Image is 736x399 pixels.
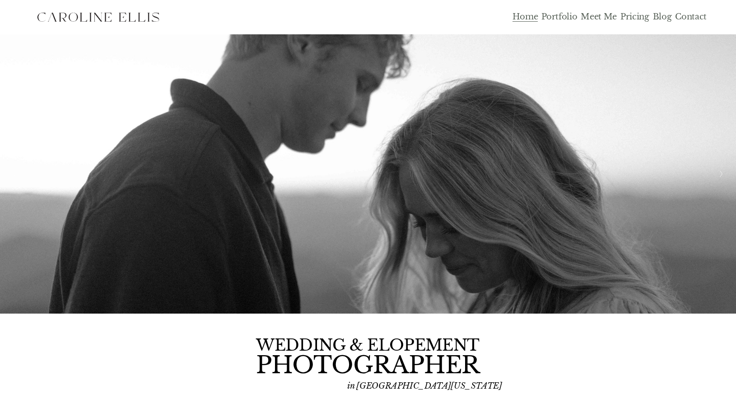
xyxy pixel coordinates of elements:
a: Pricing [620,12,649,22]
a: Meet Me [581,12,617,22]
h4: WEDDING & ELOPEMENT [256,338,479,353]
button: Next Slide [715,167,727,181]
em: in [GEOGRAPHIC_DATA][US_STATE] [347,381,502,391]
button: Previous Slide [9,167,21,181]
img: Western North Carolina Faith Based Elopement Photographer [29,6,167,28]
a: Contact [675,12,707,22]
a: Blog [653,12,672,22]
a: Portfolio [541,12,577,22]
a: Home [512,12,538,22]
h4: PHOTOGRAPHER [256,354,480,377]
